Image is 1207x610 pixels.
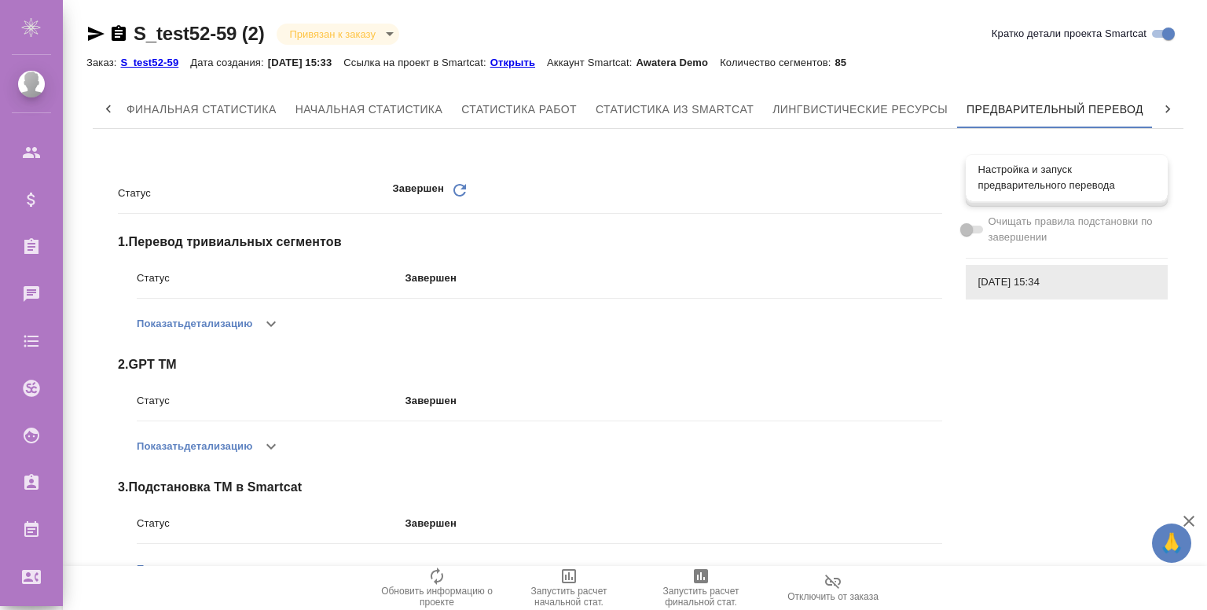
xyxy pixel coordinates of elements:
[120,57,190,68] p: S_test52-59
[989,214,1156,245] span: Очищать правила подстановки по завершении
[343,57,490,68] p: Ссылка на проект в Smartcat:
[720,57,835,68] p: Количество сегментов:
[405,516,942,531] p: Завершен
[767,566,899,610] button: Отключить от заказа
[86,24,105,43] button: Скопировать ссылку для ЯМессенджера
[380,586,493,608] span: Обновить информацию о проекте
[490,55,547,68] a: Открыть
[596,100,754,119] span: Статистика из Smartcat
[512,586,626,608] span: Запустить расчет начальной стат.
[137,428,252,465] button: Показатьдетализацию
[137,270,405,286] p: Статус
[277,24,398,45] div: Привязан к заказу
[992,26,1146,42] span: Кратко детали проекта Smartcat
[268,57,344,68] p: [DATE] 15:33
[966,154,1168,201] div: Настройка и запуск предварительного перевода
[835,57,859,68] p: 85
[405,270,942,286] p: Завершен
[137,550,252,588] button: Показатьдетализацию
[966,265,1168,299] div: [DATE] 15:34
[1158,527,1185,560] span: 🙏
[295,100,443,119] span: Начальная статистика
[644,586,758,608] span: Запустить расчет финальной стат.
[635,566,767,610] button: Запустить расчет финальной стат.
[636,57,720,68] p: Awatera Demo
[772,100,948,119] span: Лингвистические ресурсы
[120,55,190,68] a: S_test52-59
[371,566,503,610] button: Обновить информацию о проекте
[118,186,393,201] p: Статус
[134,23,264,44] a: S_test52-59 (2)
[503,566,635,610] button: Запустить расчет начальной стат.
[490,57,547,68] p: Открыть
[86,57,120,68] p: Заказ:
[118,355,942,374] span: 2 . GPT TM
[109,24,128,43] button: Скопировать ссылку
[137,393,405,409] p: Статус
[967,100,1143,119] span: Предварительный перевод
[978,274,1155,290] span: [DATE] 15:34
[547,57,636,68] p: Аккаунт Smartcat:
[405,393,942,409] p: Завершен
[393,181,444,205] p: Завершен
[978,162,1155,193] span: Настройка и запуск предварительного перевода
[1152,524,1191,563] button: 🙏
[118,478,942,497] span: 3 . Подстановка ТМ в Smartcat
[461,100,577,119] span: Статистика работ
[118,233,942,252] span: 1 . Перевод тривиальных сегментов
[137,516,405,531] p: Статус
[137,305,252,343] button: Показатьдетализацию
[127,100,277,119] span: Финальная статистика
[787,591,879,602] span: Отключить от заказа
[284,28,380,41] button: Привязан к заказу
[190,57,267,68] p: Дата создания:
